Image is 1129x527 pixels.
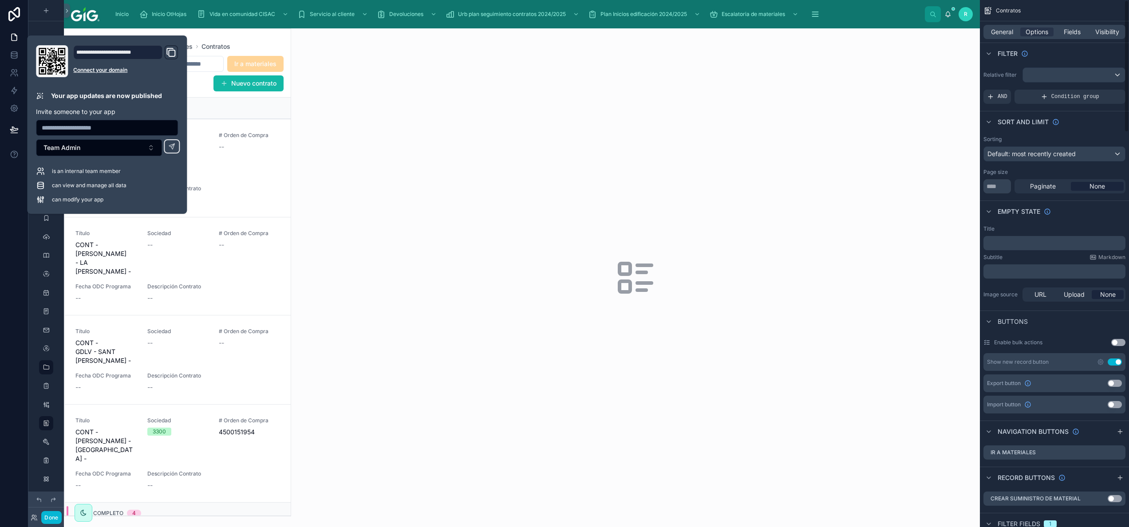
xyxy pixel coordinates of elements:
span: is an internal team member [52,168,121,175]
span: Navigation buttons [998,427,1069,436]
span: Default: most recently created [987,150,1076,157]
span: Completo [93,510,123,517]
span: R [964,11,967,18]
label: Ir a materiales [991,449,1036,456]
span: Markdown [1098,254,1125,261]
div: scrollable content [107,4,925,24]
a: Markdown [1090,254,1125,261]
span: Paginate [1030,182,1056,191]
span: Vida en comunidad CISAC [209,11,275,18]
span: Fields [1064,28,1081,36]
a: Escalatoria de materiales [707,6,803,22]
span: Condition group [1051,93,1099,100]
label: Relative filter [983,71,1019,79]
a: Plan Inicios edificación 2024/2025 [585,6,705,22]
span: Escalatoria de materiales [722,11,785,18]
span: can modify your app [52,196,103,203]
label: Title [983,225,995,232]
span: Urb plan seguimiento contratos 2024/2025 [458,11,566,18]
a: Devoluciones [374,6,441,22]
span: Servicio al cliente [310,11,355,18]
span: can view and manage all data [52,182,126,189]
span: Buttons [998,317,1028,326]
span: None [1100,290,1116,299]
span: URL [1034,290,1046,299]
span: Filter [998,49,1018,58]
span: Devoluciones [389,11,423,18]
span: Contratos [996,7,1021,14]
a: Inicio OtHojas [137,6,193,22]
p: Invite someone to your app [36,107,178,116]
div: 4 [132,510,136,517]
label: Enable bulk actions [994,339,1042,346]
p: Your app updates are now published [51,91,162,100]
label: Sorting [983,136,1002,143]
span: General [991,28,1013,36]
a: Connect your domain [73,67,178,74]
label: Image source [983,291,1019,298]
div: scrollable content [983,264,1125,279]
span: Team Admin [43,143,80,152]
div: Domain and Custom Link [73,45,178,77]
a: Servicio al cliente [295,6,372,22]
span: Upload [1064,290,1085,299]
span: None [1090,182,1105,191]
a: Urb plan seguimiento contratos 2024/2025 [443,6,584,22]
span: Visibility [1095,28,1119,36]
span: Sort And Limit [998,118,1049,126]
span: Inicio [115,11,129,18]
div: scrollable content [983,236,1125,250]
span: AND [998,93,1007,100]
button: Default: most recently created [983,146,1125,161]
span: Export button [987,380,1021,387]
a: Vida en comunidad CISAC [194,6,293,22]
span: Empty state [998,207,1040,216]
span: Plan Inicios edificación 2024/2025 [600,11,687,18]
span: Record buttons [998,473,1055,482]
span: Inicio OtHojas [152,11,186,18]
span: Options [1026,28,1048,36]
label: Subtitle [983,254,1003,261]
button: Select Button [36,139,162,156]
img: App logo [71,7,99,21]
label: Crear suministro de material [991,495,1081,502]
div: Show new record button [987,358,1049,366]
label: Page size [983,169,1008,176]
button: Done [41,511,61,524]
span: Import button [987,401,1021,408]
